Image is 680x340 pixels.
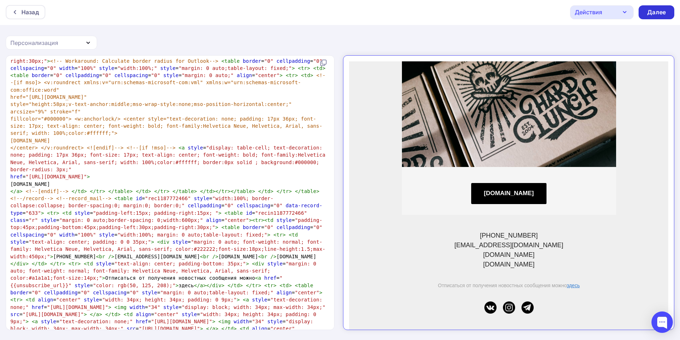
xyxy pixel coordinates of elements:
[182,72,234,78] span: "margin: 0 auto;"
[310,72,313,78] span: >
[10,261,16,267] span: </
[307,65,310,71] span: >
[65,72,99,78] span: cellpadding
[172,240,185,252] img: t_ico_telegram.png
[22,311,84,317] span: "[URL][DOMAIN_NAME]"
[212,319,216,324] span: >
[10,116,322,136] span: fillcolor="#000000"> <w:anchorlock/> <center style="text-decoration: none; padding: 17px 36px; fo...
[188,203,221,208] span: cellpadding
[228,210,243,216] span: table
[75,210,90,216] span: style
[84,311,87,317] span: >
[255,275,258,281] span: <
[163,304,179,310] span: style
[249,217,255,223] span: ><
[90,188,96,194] span: </
[50,210,56,216] span: tr
[44,261,47,267] span: >
[279,72,283,78] span: >
[289,283,292,288] span: >
[203,283,212,288] span: ></
[10,109,81,115] span: arcsize="9%" stroke="f"
[32,72,50,78] span: border
[218,319,222,324] span: <
[26,319,29,324] span: >
[267,217,273,223] span: td
[289,72,295,78] span: tr
[127,145,176,151] span: <!--[if !mso]-->
[319,290,323,295] span: >
[47,304,108,310] span: "[URL][DOMAIN_NAME]"
[148,304,160,310] span: "34"
[114,261,246,267] span: "text-align: center; padding-bottom: 35px;"
[246,210,252,216] span: id
[298,65,301,71] span: <
[246,261,249,267] span: >
[157,239,160,245] span: <
[78,65,96,71] span: "100%"
[570,5,634,19] button: Действия
[243,58,261,64] span: border
[10,145,328,172] span: "display: table-cell; text-decoration: none; padding: 17px 36px; font-size: 17px; text-align: cen...
[99,65,115,71] span: style
[80,169,240,208] div: [PHONE_NUMBER] [EMAIL_ADDRESS][DOMAIN_NAME] [DOMAIN_NAME] [DOMAIN_NAME]
[203,254,209,259] span: br
[41,319,56,324] span: style
[200,326,203,331] span: >
[96,261,111,267] span: style
[225,217,249,223] span: "center"
[10,196,53,201] span: <!--/record-->
[10,232,44,238] span: cellspacing
[243,297,246,303] span: <
[212,254,218,259] span: />
[78,261,81,267] span: >
[108,254,114,259] span: />
[283,283,289,288] span: td
[151,72,160,78] span: "0"
[21,8,39,16] div: Назад
[172,239,188,245] span: style
[136,311,151,317] span: align
[41,210,44,216] span: >
[200,254,203,259] span: <
[56,261,62,267] span: tr
[38,297,53,303] span: align
[62,210,66,216] span: <
[218,210,222,216] span: >
[102,275,105,281] span: >
[283,232,286,238] span: >
[32,261,38,267] span: </
[316,65,322,71] span: td
[313,65,316,71] span: <
[160,239,170,245] span: div
[237,203,270,208] span: cellspacing
[221,224,225,230] span: <
[258,254,261,259] span: <
[264,224,273,230] span: "0"
[160,290,273,295] span: "margin: 0 auto;table-layout: fixed;"
[32,319,35,324] span: <
[182,311,197,317] span: style
[20,297,23,303] span: >
[267,232,271,238] span: >
[20,188,23,194] span: >
[99,311,102,317] span: >
[182,304,326,310] span: "display: block; width: 34px; max-width: 34px;"
[10,311,20,317] span: src
[10,39,58,47] div: Персонализация
[575,8,602,16] div: Действия
[264,58,273,64] span: "0"
[135,240,147,252] img: t_ico_vk.png
[258,283,261,288] span: >
[62,261,66,267] span: >
[240,283,243,288] span: >
[145,196,191,201] span: "rec1187772466"
[124,311,127,317] span: <
[289,232,292,238] span: <
[286,72,289,78] span: <
[114,188,130,194] span: table
[35,319,38,324] span: a
[10,261,319,281] span: "margin: 0 auto; font-weight: normal; font-family: Helvetica Neue, Helvetica, Arial, sans-serif; ...
[295,290,319,295] span: "center"
[178,145,182,151] span: <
